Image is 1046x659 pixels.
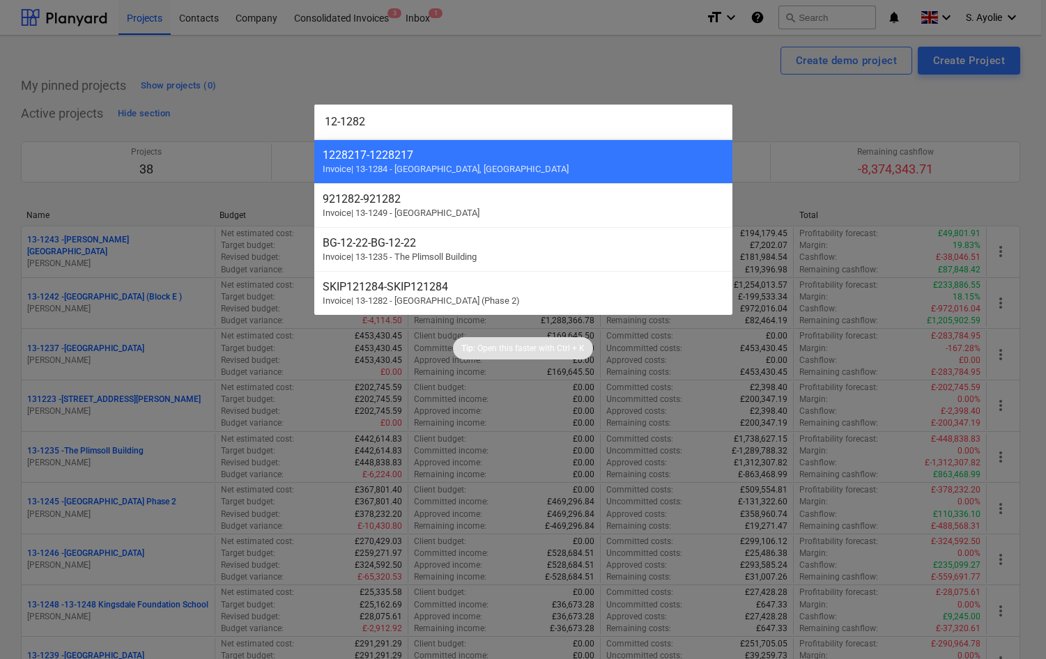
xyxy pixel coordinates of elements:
input: Search for projects, line-items, subcontracts, valuations, subcontractors... [314,104,732,139]
div: BG-12-22-BG-12-22Invoice| 13-1235 - The Plimsoll Building [314,227,732,271]
iframe: Chat Widget [976,592,1046,659]
p: Open this faster with [477,343,555,355]
div: 921282-921282Invoice| 13-1249 - [GEOGRAPHIC_DATA] [314,183,732,227]
span: Invoice | 13-1235 - The Plimsoll Building [323,251,477,262]
div: 1228217 - 1228217 [323,148,724,162]
div: 1228217-1228217Invoice| 13-1284 - [GEOGRAPHIC_DATA], [GEOGRAPHIC_DATA] [314,139,732,183]
span: Invoice | 13-1249 - [GEOGRAPHIC_DATA] [323,208,479,218]
div: SKIP121284-SKIP121284Invoice| 13-1282 - [GEOGRAPHIC_DATA] (Phase 2) [314,271,732,315]
div: SKIP121284 - SKIP121284 [323,280,724,293]
div: Tip:Open this faster withCtrl + K [453,337,593,359]
div: BG-12-22 - BG-12-22 [323,236,724,249]
span: Invoice | 13-1282 - [GEOGRAPHIC_DATA] (Phase 2) [323,295,520,306]
span: Invoice | 13-1284 - [GEOGRAPHIC_DATA], [GEOGRAPHIC_DATA] [323,164,569,174]
p: Tip: [461,343,475,355]
div: 921282 - 921282 [323,192,724,206]
p: Ctrl + K [557,343,585,355]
